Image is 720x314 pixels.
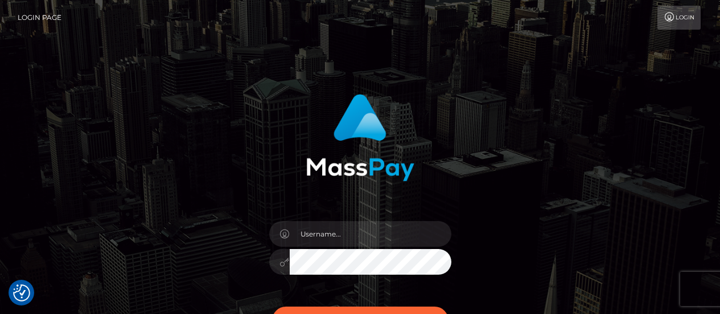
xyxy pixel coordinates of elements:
input: Username... [290,221,451,247]
img: Revisit consent button [13,284,30,301]
a: Login [657,6,701,30]
button: Consent Preferences [13,284,30,301]
a: Login Page [18,6,61,30]
img: MassPay Login [306,94,414,181]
